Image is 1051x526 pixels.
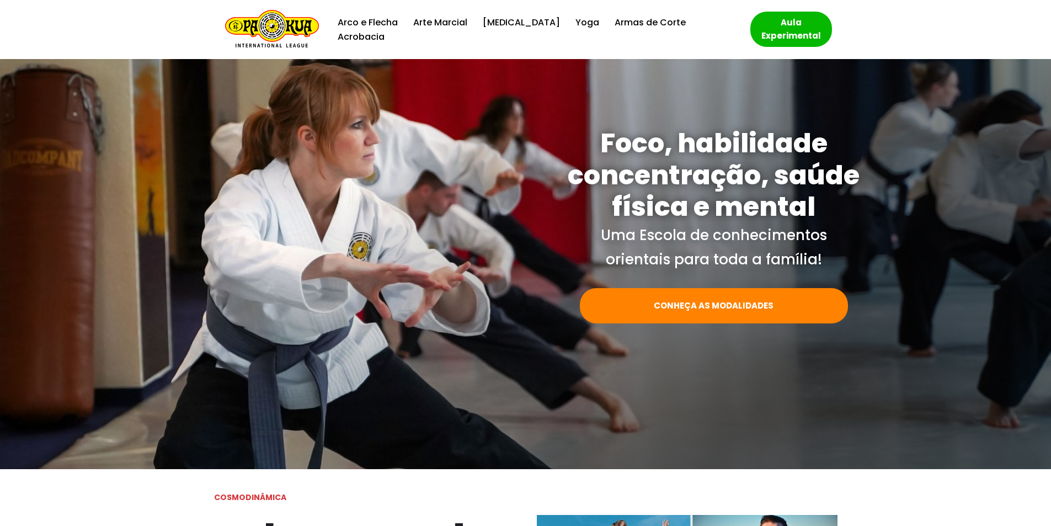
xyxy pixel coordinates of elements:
a: Yoga [575,15,599,30]
a: Acrobacia [338,29,385,44]
a: Arco e Flecha [338,15,398,30]
strong: COSMODINÂMICA [214,492,286,503]
a: Armas de Corte [615,15,686,30]
a: [MEDICAL_DATA] [483,15,560,30]
h1: Foco, habilidade concentração, saúde física e mental [535,127,894,223]
a: Arte Marcial [413,15,467,30]
p: Uma Escola de conhecimentos orientais para toda a família! [535,223,894,272]
a: CONHEÇA AS MODALIDADES [580,288,848,323]
a: Escola de Conhecimentos Orientais Pa-Kua Uma escola para toda família [220,10,319,49]
a: Aula Experimental [750,12,832,47]
div: Menu primário [335,15,734,44]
